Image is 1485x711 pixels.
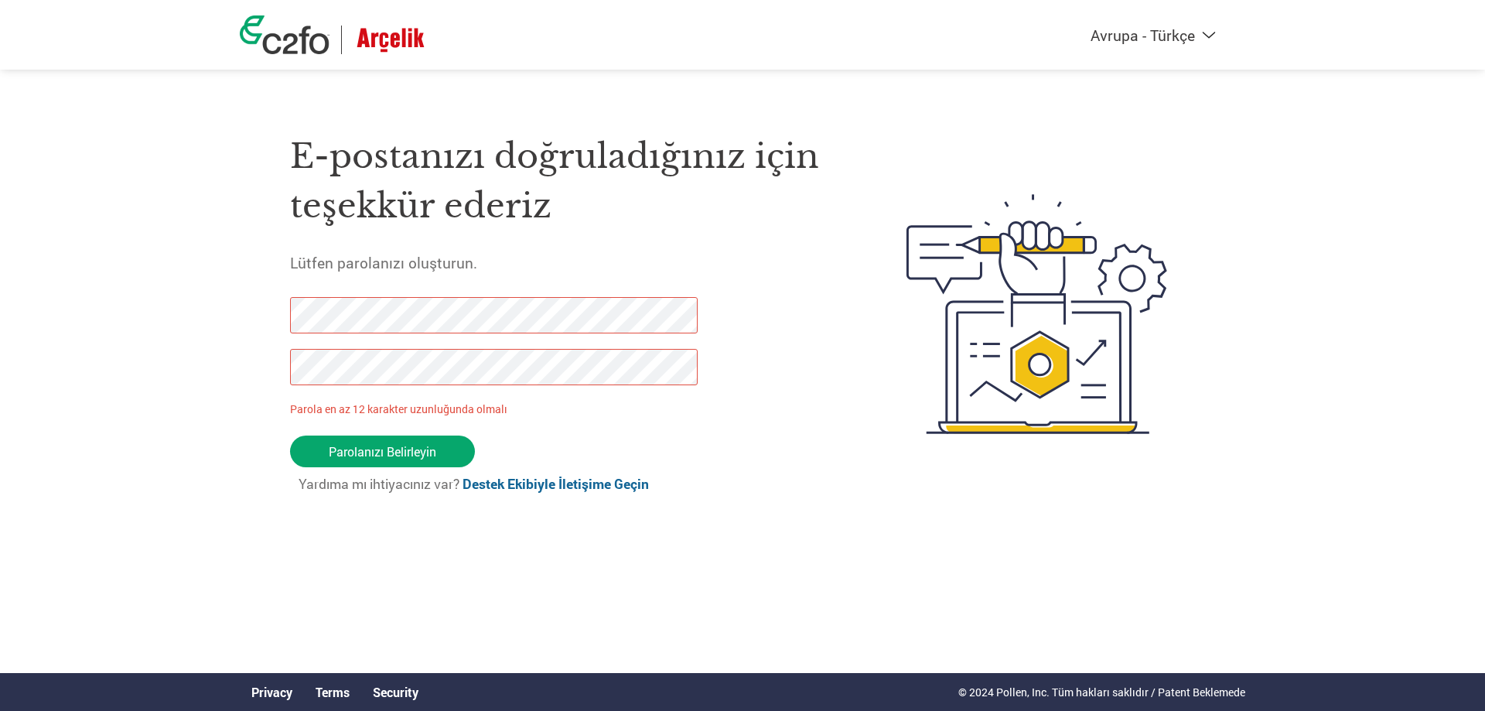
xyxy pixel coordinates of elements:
[316,684,350,700] a: Terms
[290,253,833,272] h5: Lütfen parolanızı oluşturun.
[879,109,1196,519] img: create-password
[290,132,833,231] h1: E-postanızı doğruladığınız için teşekkür ederiz
[290,401,703,417] p: Parola en az 12 karakter uzunluğunda olmalı
[251,684,292,700] a: Privacy
[299,475,649,493] span: Yardıma mı ihtiyacınız var?
[958,684,1245,700] p: © 2024 Pollen, Inc. Tüm hakları saklıdır / Patent Beklemede
[373,684,418,700] a: Security
[463,475,649,493] a: Destek Ekibiyle İletişime Geçin
[353,26,428,54] img: Arçelik
[240,15,329,54] img: c2fo logo
[290,436,475,467] input: Parolanızı Belirleyin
